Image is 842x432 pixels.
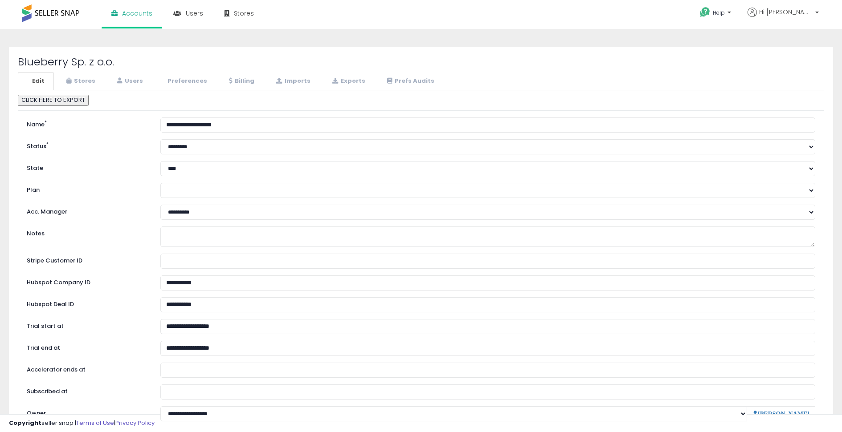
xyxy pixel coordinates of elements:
[20,319,154,331] label: Trial start at
[20,254,154,265] label: Stripe Customer ID
[20,139,154,151] label: Status
[20,384,154,396] label: Subscribed at
[9,419,155,428] div: seller snap | |
[699,7,711,18] i: Get Help
[20,117,154,129] label: Name
[9,419,41,427] strong: Copyright
[153,72,217,90] a: Preferences
[759,8,813,16] span: Hi [PERSON_NAME]
[217,72,264,90] a: Billing
[18,72,54,90] a: Edit
[115,419,155,427] a: Privacy Policy
[20,205,154,216] label: Acc. Manager
[55,72,105,90] a: Stores
[27,409,46,418] label: Owner
[186,9,203,18] span: Users
[18,56,824,68] h2: Blueberry Sp. z o.o.
[20,161,154,173] label: State
[20,297,154,309] label: Hubspot Deal ID
[20,363,154,374] label: Accelerator ends at
[122,9,152,18] span: Accounts
[713,9,725,16] span: Help
[321,72,375,90] a: Exports
[18,95,89,106] button: CLICK HERE TO EXPORT
[376,72,444,90] a: Prefs Audits
[76,419,114,427] a: Terms of Use
[106,72,152,90] a: Users
[20,275,154,287] label: Hubspot Company ID
[20,226,154,238] label: Notes
[20,183,154,194] label: Plan
[234,9,254,18] span: Stores
[752,411,809,417] a: [PERSON_NAME]
[265,72,320,90] a: Imports
[748,8,819,28] a: Hi [PERSON_NAME]
[20,341,154,352] label: Trial end at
